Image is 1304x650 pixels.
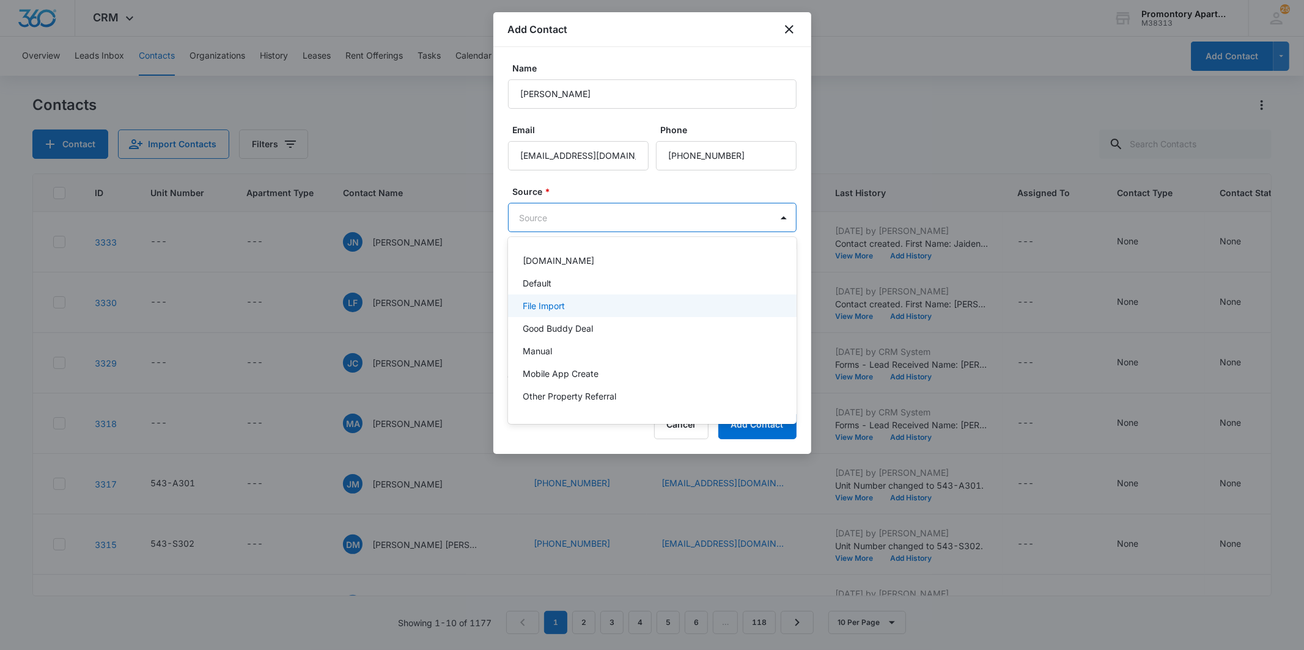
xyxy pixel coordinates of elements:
[523,322,593,335] p: Good Buddy Deal
[523,299,565,312] p: File Import
[523,367,599,380] p: Mobile App Create
[523,277,551,290] p: Default
[523,412,574,425] p: Social Media
[523,345,552,357] p: Manual
[523,390,616,403] p: Other Property Referral
[523,254,594,267] p: [DOMAIN_NAME]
